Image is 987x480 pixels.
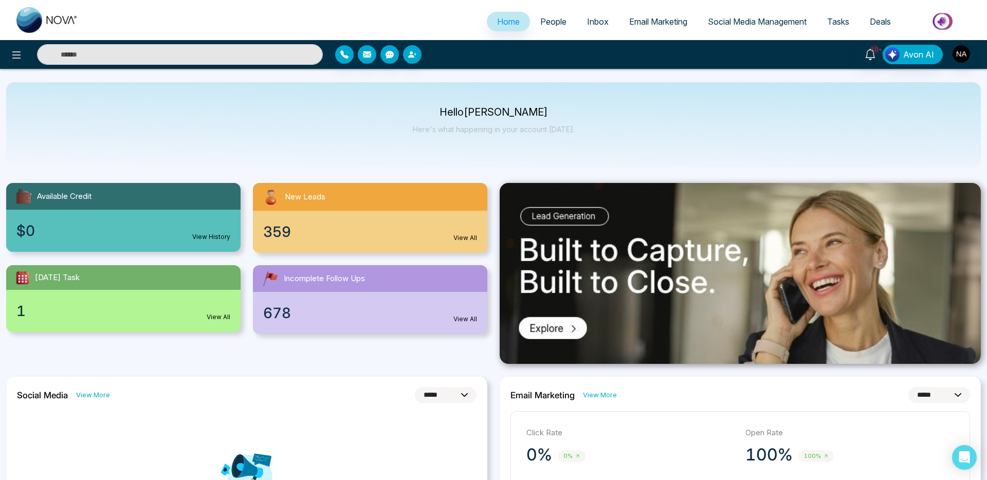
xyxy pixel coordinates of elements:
[530,12,577,31] a: People
[261,269,280,288] img: followUps.svg
[263,302,291,324] span: 678
[870,16,891,27] span: Deals
[870,45,880,54] span: 10+
[207,312,230,322] a: View All
[558,450,586,462] span: 0%
[16,220,35,242] span: $0
[526,445,552,465] p: 0%
[14,269,31,286] img: todayTask.svg
[453,315,477,324] a: View All
[827,16,849,27] span: Tasks
[263,221,291,243] span: 359
[247,183,493,253] a: New Leads359View All
[745,445,793,465] p: 100%
[952,445,977,470] div: Open Intercom Messenger
[413,125,575,134] p: Here's what happening in your account [DATE].
[192,232,230,242] a: View History
[883,45,943,64] button: Avon AI
[413,108,575,117] p: Hello [PERSON_NAME]
[629,16,687,27] span: Email Marketing
[500,183,981,364] img: .
[526,427,735,439] p: Click Rate
[817,12,860,31] a: Tasks
[799,450,834,462] span: 100%
[16,300,26,322] span: 1
[35,272,80,284] span: [DATE] Task
[16,7,78,33] img: Nova CRM Logo
[14,187,33,206] img: availableCredit.svg
[76,390,110,400] a: View More
[540,16,566,27] span: People
[583,390,617,400] a: View More
[906,10,981,33] img: Market-place.gif
[247,265,493,334] a: Incomplete Follow Ups678View All
[261,187,281,207] img: newLeads.svg
[698,12,817,31] a: Social Media Management
[510,390,575,400] h2: Email Marketing
[497,16,520,27] span: Home
[953,45,970,63] img: User Avatar
[619,12,698,31] a: Email Marketing
[487,12,530,31] a: Home
[577,12,619,31] a: Inbox
[708,16,807,27] span: Social Media Management
[860,12,901,31] a: Deals
[285,191,325,203] span: New Leads
[858,45,883,63] a: 10+
[745,427,954,439] p: Open Rate
[453,233,477,243] a: View All
[284,273,365,285] span: Incomplete Follow Ups
[903,48,934,61] span: Avon AI
[37,191,92,202] span: Available Credit
[885,47,900,62] img: Lead Flow
[17,390,68,400] h2: Social Media
[587,16,609,27] span: Inbox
